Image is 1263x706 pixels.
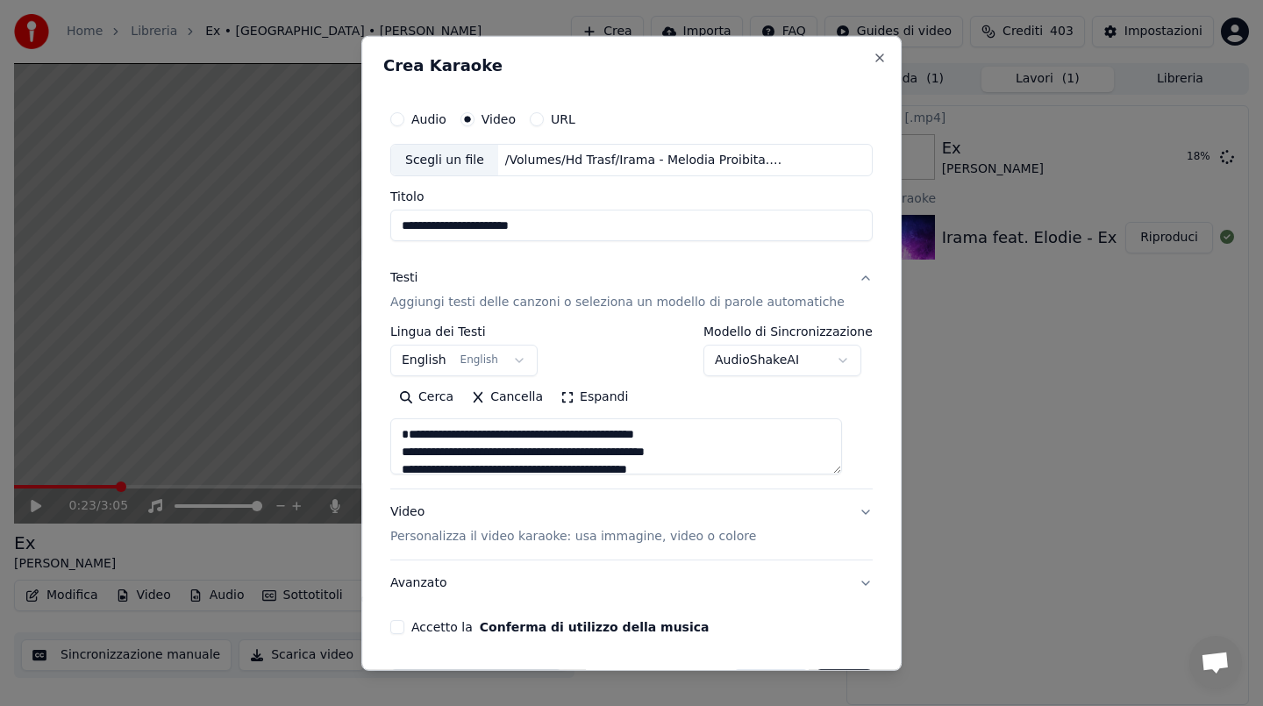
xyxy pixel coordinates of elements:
div: Testi [390,269,417,287]
button: TestiAggiungi testi delle canzoni o seleziona un modello di parole automatiche [390,255,873,325]
button: Accetto la [480,621,710,633]
div: /Volumes/Hd Trasf/Irama - Melodia Proibita.mov [498,151,796,168]
label: Modello di Sincronizzazione [703,325,873,338]
label: Audio [411,112,446,125]
p: Aggiungi testi delle canzoni o seleziona un modello di parole automatiche [390,294,845,311]
div: Video [390,503,756,546]
button: Annulla [733,669,810,701]
div: Scegli un file [391,144,498,175]
button: VideoPersonalizza il video karaoke: usa immagine, video o colore [390,489,873,560]
button: Cerca [390,383,462,411]
button: Cancella [462,383,552,411]
button: Crea [817,669,873,701]
p: Personalizza il video karaoke: usa immagine, video o colore [390,528,756,546]
label: Lingua dei Testi [390,325,538,338]
h2: Crea Karaoke [383,57,880,73]
label: Accetto la [411,621,709,633]
button: Avanzato [390,560,873,606]
div: TestiAggiungi testi delle canzoni o seleziona un modello di parole automatiche [390,325,873,488]
button: Espandi [552,383,637,411]
label: Video [482,112,516,125]
label: Titolo [390,190,873,203]
label: URL [551,112,575,125]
